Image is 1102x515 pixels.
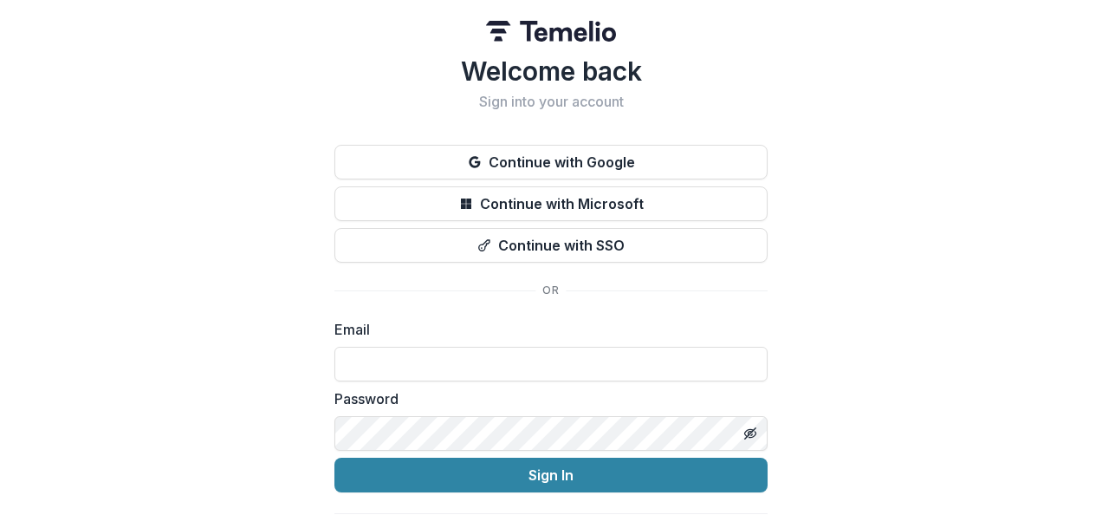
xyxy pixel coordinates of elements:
button: Toggle password visibility [736,420,764,447]
button: Continue with Microsoft [334,186,768,221]
button: Continue with Google [334,145,768,179]
label: Email [334,319,757,340]
h2: Sign into your account [334,94,768,110]
h1: Welcome back [334,55,768,87]
button: Continue with SSO [334,228,768,263]
label: Password [334,388,757,409]
img: Temelio [486,21,616,42]
button: Sign In [334,458,768,492]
